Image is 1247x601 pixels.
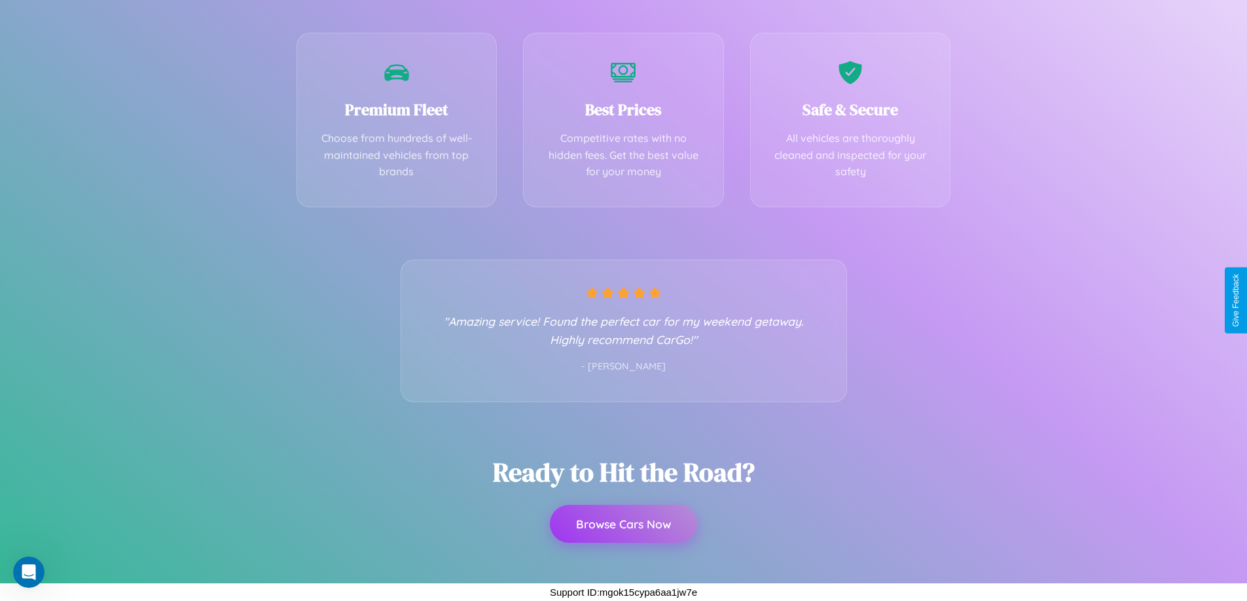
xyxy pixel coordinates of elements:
[317,130,477,180] p: Choose from hundreds of well-maintained vehicles from top brands
[543,130,704,180] p: Competitive rates with no hidden fees. Get the best value for your money
[493,455,755,490] h2: Ready to Hit the Road?
[427,312,820,349] p: "Amazing service! Found the perfect car for my weekend getaway. Highly recommend CarGo!"
[770,99,931,120] h3: Safe & Secure
[543,99,704,120] h3: Best Prices
[317,99,477,120] h3: Premium Fleet
[427,358,820,375] p: - [PERSON_NAME]
[550,583,697,601] p: Support ID: mgok15cypa6aa1jw7e
[13,557,45,588] iframe: Intercom live chat
[1231,274,1240,327] div: Give Feedback
[550,505,697,543] button: Browse Cars Now
[770,130,931,180] p: All vehicles are thoroughly cleaned and inspected for your safety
